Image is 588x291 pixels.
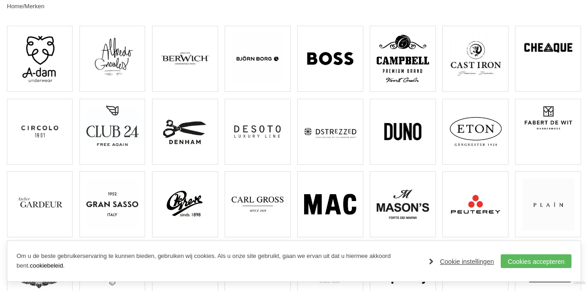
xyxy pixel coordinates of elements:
[152,99,218,165] a: DENHAM
[159,178,211,230] img: GREVE
[7,3,23,10] a: Home
[152,26,218,92] a: Berwich
[429,255,494,269] a: Cookie instellingen
[522,33,574,64] img: Cheaque
[86,178,138,230] img: GRAN SASSO
[232,178,283,230] img: GROSS
[442,99,508,165] a: ETON
[23,3,25,10] span: /
[79,171,145,237] a: GRAN SASSO
[515,99,581,165] a: FABERT DE WIT
[17,252,420,271] p: Om u de beste gebruikerservaring te kunnen bieden, gebruiken wij cookies. Als u onze site gebruik...
[79,99,145,165] a: Club 24
[304,106,356,157] img: Dstrezzed
[225,171,290,237] a: GROSS
[515,171,581,237] a: Plain
[30,262,63,269] a: cookiebeleid
[232,33,283,84] img: BJÖRN BORG
[304,33,356,84] img: BOSS
[14,106,66,157] img: Circolo
[450,178,502,230] img: PEUTEREY
[370,99,435,165] a: Duno
[297,171,363,237] a: MAC
[79,26,145,92] a: Alfredo Gonzales
[515,26,581,92] a: Cheaque
[450,106,502,157] img: ETON
[232,106,283,157] img: Desoto
[24,3,44,10] a: Merken
[377,106,429,157] img: Duno
[522,178,574,230] img: Plain
[297,99,363,165] a: Dstrezzed
[14,33,66,84] img: A-DAM
[7,171,73,237] a: GARDEUR
[370,26,435,92] a: Campbell
[442,171,508,237] a: PEUTEREY
[377,33,429,84] img: Campbell
[225,26,290,92] a: BJÖRN BORG
[7,99,73,165] a: Circolo
[159,106,211,157] img: DENHAM
[86,106,138,146] img: Club 24
[442,26,508,92] a: CAST IRON
[159,33,211,84] img: Berwich
[86,33,138,79] img: Alfredo Gonzales
[14,178,66,230] img: GARDEUR
[225,99,290,165] a: Desoto
[370,171,435,237] a: Masons
[501,254,571,268] a: Cookies accepteren
[297,26,363,92] a: BOSS
[152,171,218,237] a: GREVE
[7,26,73,92] a: A-DAM
[304,178,356,230] img: MAC
[522,106,574,130] img: FABERT DE WIT
[450,33,502,84] img: CAST IRON
[377,178,429,230] img: Masons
